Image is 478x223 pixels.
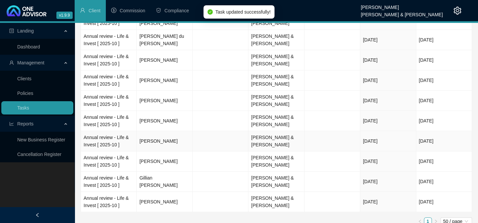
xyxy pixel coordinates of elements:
[17,137,65,142] a: New Business Register
[81,30,137,50] td: Annual review - Life & Invest [ 2025-10 ]
[251,195,294,208] span: [PERSON_NAME] & [PERSON_NAME]
[56,12,73,19] span: v1.9.9
[416,30,472,50] td: [DATE]
[81,151,137,172] td: Annual review - Life & Invest [ 2025-10 ]
[360,91,416,111] td: [DATE]
[35,213,40,217] span: left
[360,111,416,131] td: [DATE]
[251,155,294,168] span: [PERSON_NAME] & [PERSON_NAME]
[81,50,137,70] td: Annual review - Life & Invest [ 2025-10 ]
[165,8,189,13] span: Compliance
[251,114,294,127] span: [PERSON_NAME] & [PERSON_NAME]
[207,9,213,15] span: check-circle
[453,7,461,15] span: setting
[137,30,192,50] td: [PERSON_NAME] du [PERSON_NAME]
[416,131,472,151] td: [DATE]
[81,91,137,111] td: Annual review - Life & Invest [ 2025-10 ]
[80,8,85,13] span: user
[251,54,294,66] span: [PERSON_NAME] & [PERSON_NAME]
[416,91,472,111] td: [DATE]
[215,8,271,16] span: Task updated successfully!
[17,105,29,111] a: Tasks
[137,50,192,70] td: [PERSON_NAME]
[17,76,32,81] a: Clients
[416,192,472,212] td: [DATE]
[251,74,294,87] span: [PERSON_NAME] & [PERSON_NAME]
[360,50,416,70] td: [DATE]
[17,121,34,126] span: Reports
[360,172,416,192] td: [DATE]
[137,172,192,192] td: Gillian [PERSON_NAME]
[360,30,416,50] td: [DATE]
[81,70,137,91] td: Annual review - Life & Invest [ 2025-10 ]
[137,70,192,91] td: [PERSON_NAME]
[416,151,472,172] td: [DATE]
[81,192,137,212] td: Annual review - Life & Invest [ 2025-10 ]
[137,131,192,151] td: [PERSON_NAME]
[120,8,145,13] span: Commission
[89,8,101,13] span: Client
[360,70,416,91] td: [DATE]
[9,60,14,65] span: user
[9,121,14,126] span: line-chart
[416,70,472,91] td: [DATE]
[137,111,192,131] td: [PERSON_NAME]
[416,111,472,131] td: [DATE]
[251,135,294,147] span: [PERSON_NAME] & [PERSON_NAME]
[9,29,14,33] span: profile
[17,91,33,96] a: Policies
[251,34,294,46] span: [PERSON_NAME] & [PERSON_NAME]
[17,60,44,65] span: Management
[416,50,472,70] td: [DATE]
[156,8,161,13] span: safety
[360,131,416,151] td: [DATE]
[81,172,137,192] td: Annual review - Life & Invest [ 2025-10 ]
[361,9,443,16] div: [PERSON_NAME] & [PERSON_NAME]
[137,192,192,212] td: [PERSON_NAME]
[17,152,61,157] a: Cancellation Register
[111,8,116,13] span: dollar
[17,28,34,34] span: Landing
[416,172,472,192] td: [DATE]
[17,44,40,49] a: Dashboard
[251,94,294,107] span: [PERSON_NAME] & [PERSON_NAME]
[361,2,443,9] div: [PERSON_NAME]
[81,111,137,131] td: Annual review - Life & Invest [ 2025-10 ]
[81,131,137,151] td: Annual review - Life & Invest [ 2025-10 ]
[7,5,46,16] img: 2df55531c6924b55f21c4cf5d4484680-logo-light.svg
[251,175,294,188] span: [PERSON_NAME] & [PERSON_NAME]
[360,192,416,212] td: [DATE]
[137,151,192,172] td: [PERSON_NAME]
[360,151,416,172] td: [DATE]
[137,91,192,111] td: [PERSON_NAME]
